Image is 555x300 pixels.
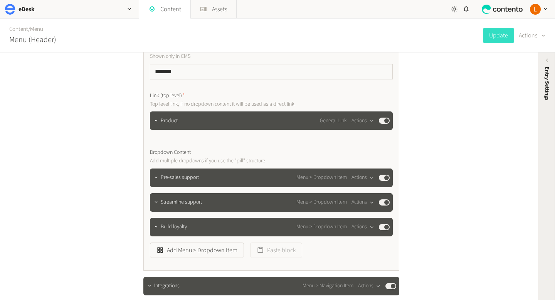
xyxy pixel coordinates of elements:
[161,198,202,206] span: Streamline support
[351,116,374,125] button: Actions
[358,281,381,291] button: Actions
[150,148,191,157] span: Dropdown Content
[530,4,541,15] img: Laura Kane
[5,4,15,15] img: eDesk
[296,174,347,182] span: Menu > Dropdown Item
[296,223,347,231] span: Menu > Dropdown Item
[351,222,374,232] button: Actions
[320,117,347,125] span: General Link
[150,100,325,108] p: Top level link, if no dropdown content it will be used as a direct link.
[154,282,180,290] span: Integrations
[250,243,302,258] button: Paste block
[18,5,35,14] h2: eDesk
[150,157,325,165] p: Add multiple dropdowns if you use the "pill" structure
[543,67,551,100] span: Entry Settings
[519,28,546,43] button: Actions
[161,174,199,182] span: Pre-sales support
[351,198,374,207] button: Actions
[296,198,347,206] span: Menu > Dropdown Item
[351,173,374,182] button: Actions
[28,25,30,33] span: /
[303,282,353,290] span: Menu > Navigation Item
[150,52,325,61] p: Shown only in CMS
[150,243,244,258] button: Add Menu > Dropdown Item
[161,117,178,125] span: Product
[30,25,43,33] a: Menu
[9,25,28,33] a: Content
[483,28,514,43] button: Update
[9,34,56,46] h2: Menu (Header)
[161,223,187,231] span: Build loyalty
[150,92,185,100] span: Link (top level)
